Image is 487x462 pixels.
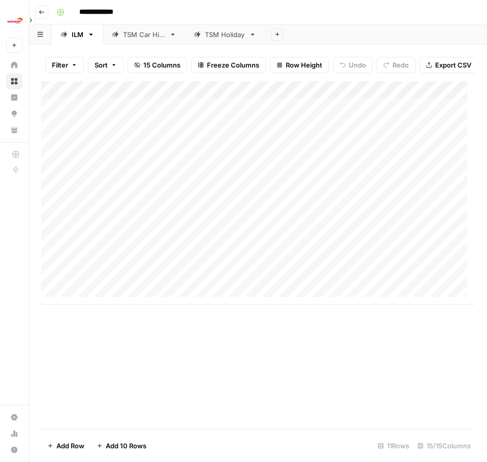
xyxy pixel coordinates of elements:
[207,60,259,70] span: Freeze Columns
[72,29,83,40] div: ILM
[349,60,366,70] span: Undo
[128,57,187,73] button: 15 Columns
[41,438,90,454] button: Add Row
[286,60,322,70] span: Row Height
[90,438,153,454] button: Add 10 Rows
[374,438,413,454] div: 11 Rows
[413,438,475,454] div: 15/15 Columns
[377,57,415,73] button: Redo
[95,60,108,70] span: Sort
[52,60,68,70] span: Filter
[45,57,84,73] button: Filter
[185,24,265,45] a: TSM Holiday
[6,57,22,73] a: Home
[56,441,84,451] span: Add Row
[123,29,165,40] div: TSM Car Hire
[88,57,124,73] button: Sort
[333,57,373,73] button: Undo
[6,409,22,425] a: Settings
[205,29,245,40] div: TSM Holiday
[419,57,478,73] button: Export CSV
[6,89,22,106] a: Insights
[6,106,22,122] a: Opportunities
[270,57,329,73] button: Row Height
[6,442,22,458] button: Help + Support
[6,122,22,138] a: Your Data
[106,441,146,451] span: Add 10 Rows
[143,60,180,70] span: 15 Columns
[103,24,185,45] a: TSM Car Hire
[435,60,471,70] span: Export CSV
[6,73,22,89] a: Browse
[6,425,22,442] a: Usage
[6,8,22,34] button: Workspace: Ice Travel Group
[392,60,409,70] span: Redo
[52,24,103,45] a: ILM
[6,12,24,30] img: Ice Travel Group Logo
[191,57,266,73] button: Freeze Columns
